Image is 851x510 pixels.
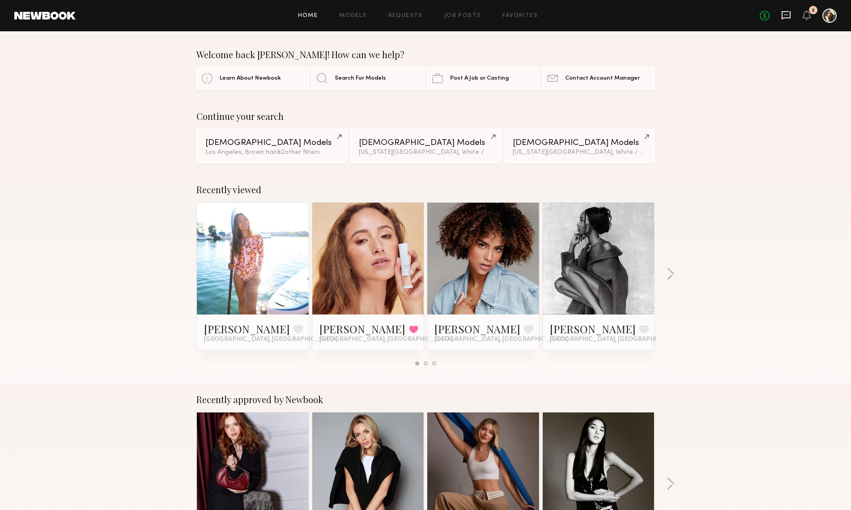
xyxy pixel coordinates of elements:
[204,336,337,343] span: [GEOGRAPHIC_DATA], [GEOGRAPHIC_DATA]
[350,129,501,163] a: [DEMOGRAPHIC_DATA] Models[US_STATE][GEOGRAPHIC_DATA], White / Caucasian
[196,129,347,163] a: [DEMOGRAPHIC_DATA] ModelsLos Angeles, Brown hair&2other filters
[220,76,281,81] span: Learn About Newbook
[196,111,655,122] div: Continue your search
[444,13,481,19] a: Job Posts
[812,8,815,13] div: 2
[205,149,338,156] div: Los Angeles, Brown hair
[388,13,423,19] a: Requests
[335,76,386,81] span: Search For Models
[298,13,318,19] a: Home
[550,336,683,343] span: [GEOGRAPHIC_DATA], [GEOGRAPHIC_DATA]
[196,49,655,60] div: Welcome back [PERSON_NAME]! How can we help?
[434,336,568,343] span: [GEOGRAPHIC_DATA], [GEOGRAPHIC_DATA]
[277,149,320,155] span: & 2 other filter s
[319,322,405,336] a: [PERSON_NAME]
[359,149,492,156] div: [US_STATE][GEOGRAPHIC_DATA], White / Caucasian
[513,139,646,147] div: [DEMOGRAPHIC_DATA] Models
[502,13,538,19] a: Favorites
[504,129,655,163] a: [DEMOGRAPHIC_DATA] Models[US_STATE][GEOGRAPHIC_DATA], White / Caucasian
[450,76,509,81] span: Post A Job or Casting
[204,322,290,336] a: [PERSON_NAME]
[565,76,640,81] span: Contact Account Manager
[434,322,520,336] a: [PERSON_NAME]
[542,67,655,89] a: Contact Account Manager
[339,13,366,19] a: Models
[427,67,540,89] a: Post A Job or Casting
[196,394,655,405] div: Recently approved by Newbook
[319,336,453,343] span: [GEOGRAPHIC_DATA], [GEOGRAPHIC_DATA]
[196,184,655,195] div: Recently viewed
[513,149,646,156] div: [US_STATE][GEOGRAPHIC_DATA], White / Caucasian
[311,67,424,89] a: Search For Models
[359,139,492,147] div: [DEMOGRAPHIC_DATA] Models
[196,67,309,89] a: Learn About Newbook
[550,322,636,336] a: [PERSON_NAME]
[205,139,338,147] div: [DEMOGRAPHIC_DATA] Models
